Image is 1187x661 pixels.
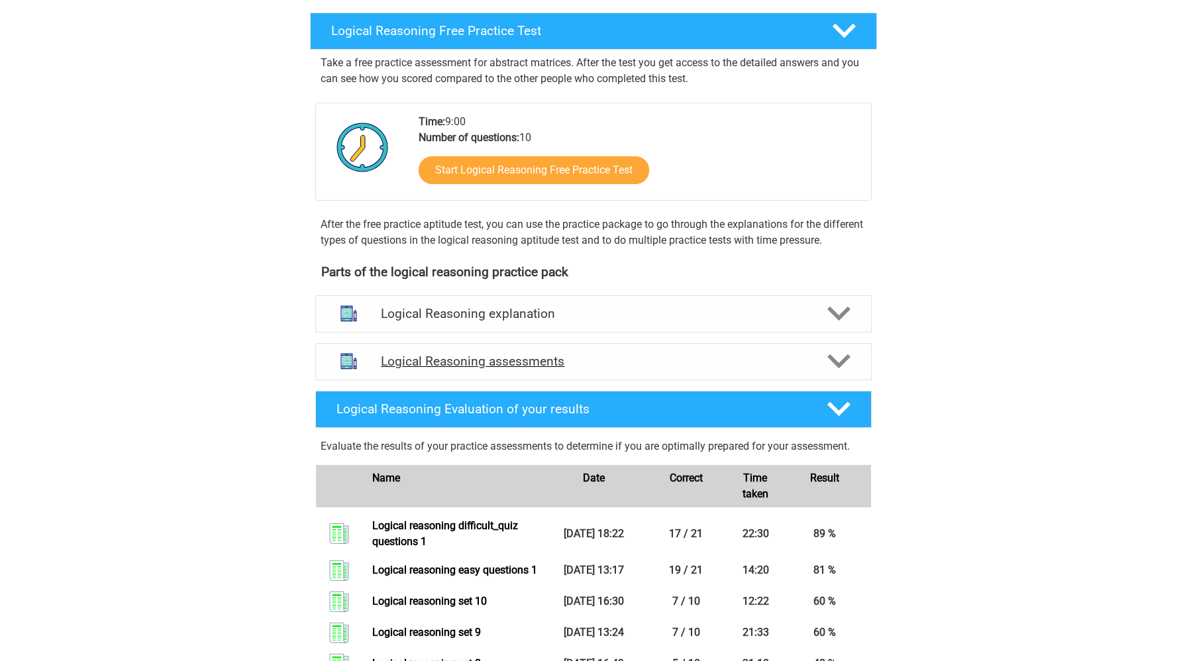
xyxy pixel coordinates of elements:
b: Time: [419,115,445,128]
a: Start Logical Reasoning Free Practice Test [419,156,649,184]
h4: Logical Reasoning Free Practice Test [331,23,811,38]
b: Number of questions: [419,131,519,144]
img: Clock [329,114,396,180]
div: Correct [640,470,733,502]
img: logical reasoning explanations [332,297,366,330]
img: logical reasoning assessments [332,344,366,378]
p: Evaluate the results of your practice assessments to determine if you are optimally prepared for ... [321,438,866,454]
a: Logical reasoning set 9 [372,626,481,638]
a: Logical reasoning set 10 [372,595,487,607]
a: explanations Logical Reasoning explanation [310,295,877,332]
div: Name [362,470,547,502]
h4: Logical Reasoning Evaluation of your results [336,401,806,417]
p: Take a free practice assessment for abstract matrices. After the test you get access to the detai... [321,55,866,87]
a: Logical reasoning easy questions 1 [372,564,537,576]
div: 9:00 10 [409,114,870,200]
div: After the free practice aptitude test, you can use the practice package to go through the explana... [315,217,872,248]
h4: Parts of the logical reasoning practice pack [321,264,866,280]
a: assessments Logical Reasoning assessments [310,343,877,380]
h4: Logical Reasoning explanation [381,306,806,321]
a: Logical Reasoning Free Practice Test [305,13,882,50]
a: Logical reasoning difficult_quiz questions 1 [372,519,518,548]
a: Logical Reasoning Evaluation of your results [310,391,877,428]
div: Result [778,470,871,502]
div: Time taken [733,470,779,502]
div: Date [547,470,640,502]
h4: Logical Reasoning assessments [381,354,806,369]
